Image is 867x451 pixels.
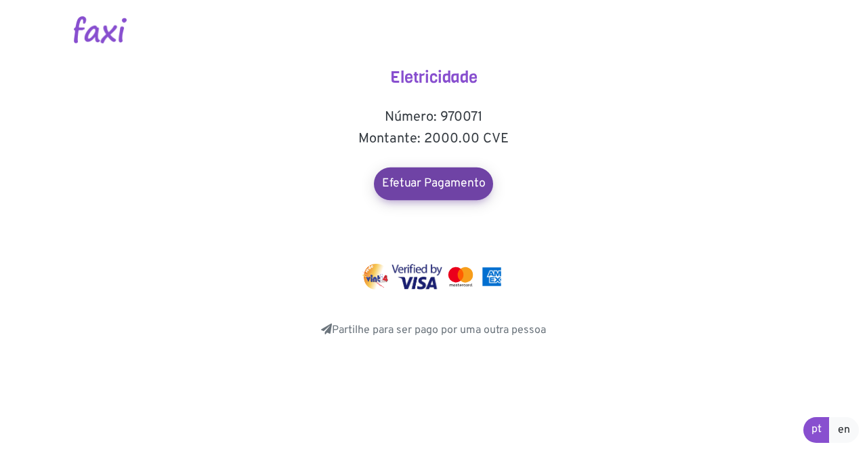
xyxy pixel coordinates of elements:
[803,417,830,443] a: pt
[392,264,442,290] img: visa
[321,323,546,337] a: Partilhe para ser pago por uma outra pessoa
[298,131,569,147] h5: Montante: 2000.00 CVE
[445,264,476,290] img: mastercard
[362,264,389,290] img: vinti4
[829,417,859,443] a: en
[298,68,569,87] h4: Eletricidade
[479,264,505,290] img: mastercard
[298,109,569,125] h5: Número: 970071
[374,168,493,200] a: Efetuar Pagamento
